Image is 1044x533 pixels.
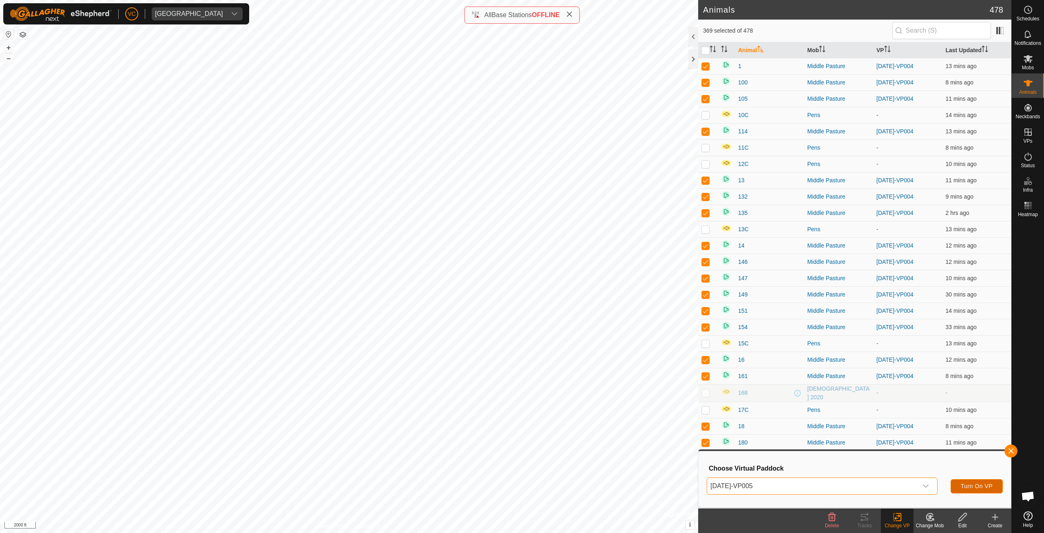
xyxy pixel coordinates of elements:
[946,356,977,363] span: 8 Oct 2025, 6:25 am
[951,479,1003,493] button: Turn On VP
[721,288,731,298] img: returning on
[703,5,990,15] h2: Animals
[1022,65,1034,70] span: Mobs
[946,291,977,298] span: 8 Oct 2025, 6:06 am
[876,161,878,167] app-display-virtual-paddock-transition: -
[946,242,977,249] span: 8 Oct 2025, 6:24 am
[982,47,988,53] p-sorticon: Activate to sort
[721,207,731,217] img: returning on
[721,370,731,380] img: returning on
[876,307,913,314] a: [DATE]-VP004
[946,95,977,102] span: 8 Oct 2025, 6:26 am
[128,10,135,18] span: VC
[876,226,878,232] app-display-virtual-paddock-transition: -
[946,112,977,118] span: 8 Oct 2025, 6:23 am
[807,274,870,283] div: Middle Pasture
[357,522,381,530] a: Contact Us
[946,324,977,330] span: 8 Oct 2025, 6:04 am
[807,78,870,87] div: Middle Pasture
[990,4,1003,16] span: 478
[721,272,731,282] img: returning on
[738,339,749,348] span: 15C
[807,160,870,168] div: Pens
[703,27,892,35] span: 369 selected of 478
[876,407,878,413] app-display-virtual-paddock-transition: -
[807,144,870,152] div: Pens
[1019,90,1037,95] span: Animals
[10,7,112,21] img: Gallagher Logo
[738,274,748,283] span: 147
[738,406,749,414] span: 17C
[757,47,764,53] p-sorticon: Activate to sort
[721,111,732,117] img: In Progress
[738,438,748,447] span: 180
[738,241,745,250] span: 14
[721,159,732,166] img: In Progress
[876,275,913,281] a: [DATE]-VP004
[873,42,942,58] th: VP
[721,339,732,346] img: In Progress
[876,210,913,216] a: [DATE]-VP004
[1023,523,1033,528] span: Help
[881,522,913,529] div: Change VP
[876,242,913,249] a: [DATE]-VP004
[876,63,913,69] a: [DATE]-VP004
[807,422,870,431] div: Middle Pasture
[721,436,731,446] img: returning on
[876,193,913,200] a: [DATE]-VP004
[807,307,870,315] div: Middle Pasture
[721,388,732,395] img: In Progress
[946,340,977,347] span: 8 Oct 2025, 6:24 am
[946,63,977,69] span: 8 Oct 2025, 6:24 am
[946,522,979,529] div: Edit
[884,47,891,53] p-sorticon: Activate to sort
[721,321,731,331] img: returning on
[946,193,973,200] span: 8 Oct 2025, 6:28 am
[946,275,977,281] span: 8 Oct 2025, 6:27 am
[979,522,1011,529] div: Create
[1016,16,1039,21] span: Schedules
[876,439,913,446] a: [DATE]-VP004
[946,423,973,429] span: 8 Oct 2025, 6:29 am
[4,29,13,39] button: Reset Map
[1015,41,1041,46] span: Notifications
[721,190,731,200] img: returning on
[155,11,223,17] div: [GEOGRAPHIC_DATA]
[946,144,973,151] span: 8 Oct 2025, 6:29 am
[876,177,913,184] a: [DATE]-VP004
[946,79,973,86] span: 8 Oct 2025, 6:29 am
[807,406,870,414] div: Pens
[804,42,874,58] th: Mob
[946,128,977,135] span: 8 Oct 2025, 6:24 am
[807,385,870,402] div: [DEMOGRAPHIC_DATA] 2020
[876,144,878,151] app-display-virtual-paddock-transition: -
[738,389,748,397] span: 168
[819,47,825,53] p-sorticon: Activate to sort
[1018,212,1038,217] span: Heatmap
[738,307,748,315] span: 151
[1023,188,1033,192] span: Infra
[738,209,748,217] span: 135
[738,62,741,71] span: 1
[686,520,695,529] button: i
[317,522,347,530] a: Privacy Policy
[738,258,748,266] span: 146
[738,372,748,380] span: 161
[721,76,731,86] img: returning on
[807,209,870,217] div: Middle Pasture
[738,127,748,136] span: 114
[721,125,731,135] img: returning on
[709,464,1003,472] h3: Choose Virtual Paddock
[807,192,870,201] div: Middle Pasture
[946,259,977,265] span: 8 Oct 2025, 6:25 am
[721,256,731,265] img: returning on
[735,42,804,58] th: Animal
[913,522,946,529] div: Change Mob
[876,79,913,86] a: [DATE]-VP004
[1021,163,1035,168] span: Status
[807,241,870,250] div: Middle Pasture
[807,127,870,136] div: Middle Pasture
[1012,508,1044,531] a: Help
[152,7,226,20] span: Buenos Aires
[710,47,716,53] p-sorticon: Activate to sort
